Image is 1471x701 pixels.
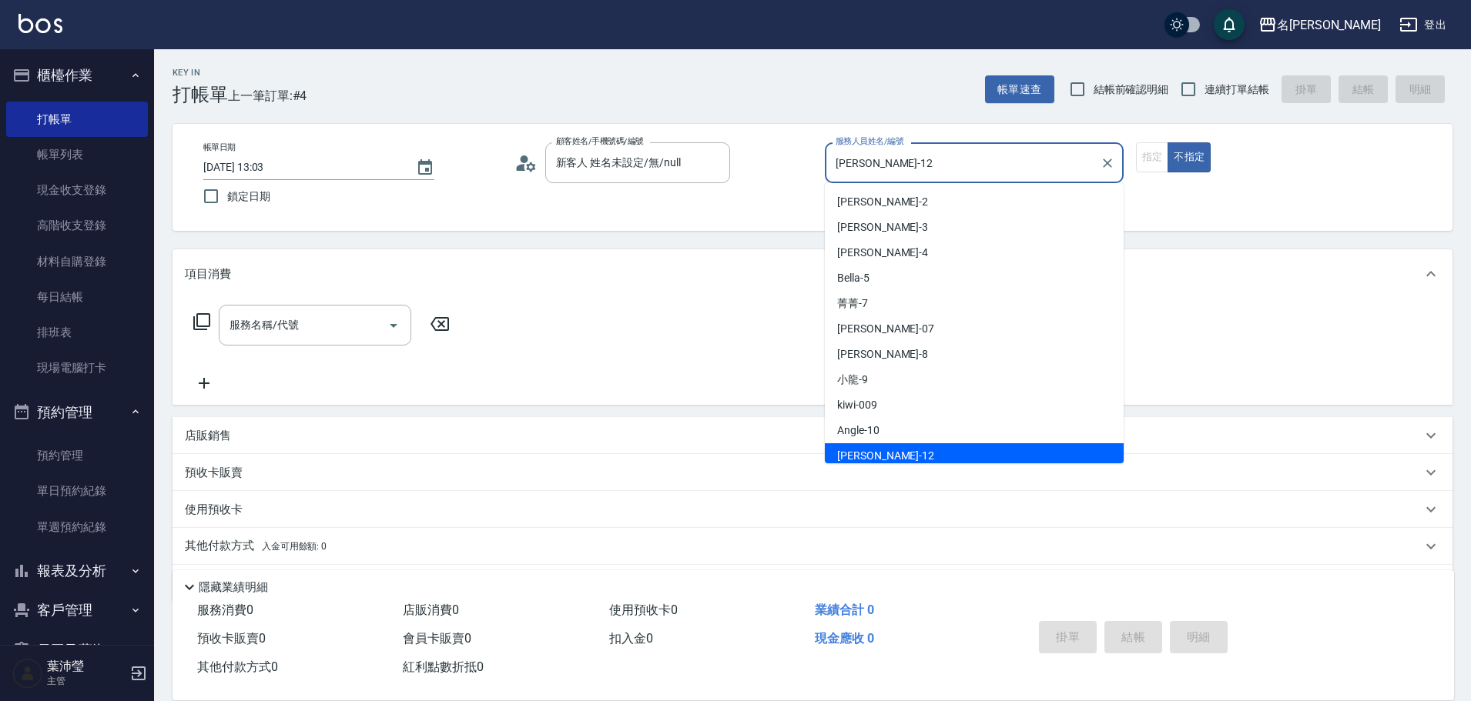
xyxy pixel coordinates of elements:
[815,603,874,617] span: 業績合計 0
[403,603,459,617] span: 店販消費 0
[837,295,868,312] span: 菁菁 -7
[173,68,228,78] h2: Key In
[407,149,444,186] button: Choose date, selected date is 2025-08-17
[173,84,228,105] h3: 打帳單
[1214,9,1245,40] button: save
[6,172,148,208] a: 現金收支登錄
[837,448,934,464] span: [PERSON_NAME] -12
[609,631,653,646] span: 扣入金 0
[1252,9,1387,41] button: 名[PERSON_NAME]
[185,465,243,481] p: 預收卡販賣
[12,658,43,689] img: Person
[173,565,1453,602] div: 備註及來源
[197,659,278,674] span: 其他付款方式 0
[837,245,928,261] span: [PERSON_NAME] -4
[1277,15,1381,35] div: 名[PERSON_NAME]
[837,321,934,337] span: [PERSON_NAME] -07
[47,674,126,688] p: 主管
[47,659,126,674] h5: 葉沛瑩
[985,75,1054,104] button: 帳單速查
[185,538,327,555] p: 其他付款方式
[837,346,928,362] span: [PERSON_NAME] -8
[609,603,678,617] span: 使用預收卡 0
[6,350,148,386] a: 現場電腦打卡
[173,528,1453,565] div: 其他付款方式入金可用餘額: 0
[837,194,928,210] span: [PERSON_NAME] -2
[837,372,868,388] span: 小龍 -9
[185,502,243,518] p: 使用預收卡
[173,249,1453,299] div: 項目消費
[18,14,62,33] img: Logo
[403,659,484,674] span: 紅利點數折抵 0
[173,417,1453,454] div: 店販銷售
[837,397,877,413] span: kiwi -009
[228,86,307,105] span: 上一筆訂單:#4
[6,208,148,243] a: 高階收支登錄
[837,219,928,235] span: [PERSON_NAME] -3
[203,155,400,180] input: YYYY/MM/DD hh:mm
[837,422,880,439] span: Angle -10
[403,631,471,646] span: 會員卡販賣 0
[6,630,148,670] button: 員工及薪資
[6,244,148,279] a: 材料自購登錄
[1205,82,1269,98] span: 連續打單結帳
[6,392,148,432] button: 預約管理
[6,473,148,509] a: 單日預約紀錄
[837,270,870,286] span: Bella -5
[6,509,148,545] a: 單週預約紀錄
[6,590,148,630] button: 客戶管理
[6,102,148,137] a: 打帳單
[6,315,148,350] a: 排班表
[197,603,253,617] span: 服務消費 0
[227,189,270,205] span: 鎖定日期
[262,541,327,552] span: 入金可用餘額: 0
[1094,82,1169,98] span: 結帳前確認明細
[203,142,236,153] label: 帳單日期
[6,438,148,473] a: 預約管理
[185,266,231,282] p: 項目消費
[1393,11,1453,39] button: 登出
[173,491,1453,528] div: 使用預收卡
[6,551,148,591] button: 報表及分析
[173,454,1453,491] div: 預收卡販賣
[199,579,268,596] p: 隱藏業績明細
[6,279,148,315] a: 每日結帳
[6,55,148,95] button: 櫃檯作業
[185,428,231,444] p: 店販銷售
[197,631,266,646] span: 預收卡販賣 0
[556,135,644,147] label: 顧客姓名/手機號碼/編號
[815,631,874,646] span: 現金應收 0
[381,313,406,338] button: Open
[1097,152,1118,174] button: Clear
[836,135,903,147] label: 服務人員姓名/編號
[6,137,148,172] a: 帳單列表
